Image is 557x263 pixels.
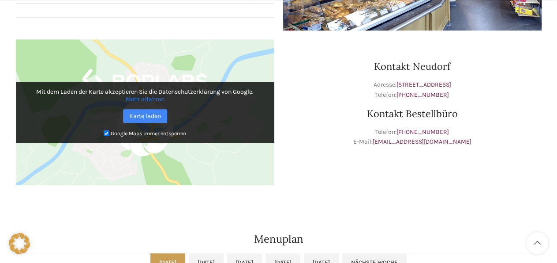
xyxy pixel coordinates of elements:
[283,80,542,100] p: Adresse: Telefon:
[526,232,548,254] a: Scroll to top button
[396,81,451,88] a: [STREET_ADDRESS]
[16,234,542,244] h2: Menuplan
[283,109,542,118] h3: Kontakt Bestellbüro
[373,138,471,145] a: [EMAIL_ADDRESS][DOMAIN_NAME]
[111,130,186,137] small: Google Maps immer entsperren
[104,130,109,136] input: Google Maps immer entsperren
[283,127,542,147] p: Telefon: E-Mail:
[22,88,268,103] p: Mit dem Laden der Karte akzeptieren Sie die Datenschutzerklärung von Google.
[396,91,449,99] a: [PHONE_NUMBER]
[283,61,542,71] h3: Kontakt Neudorf
[126,95,164,103] a: Mehr erfahren
[16,39,274,185] img: Google Maps
[396,128,449,136] a: [PHONE_NUMBER]
[123,109,167,123] a: Karte laden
